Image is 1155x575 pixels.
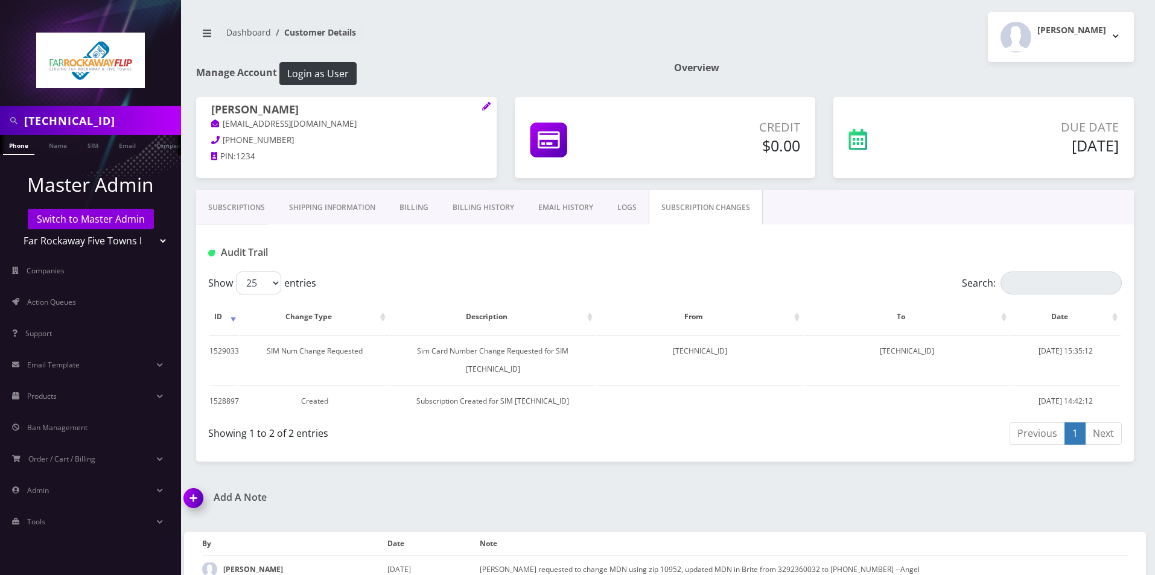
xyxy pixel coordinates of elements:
button: [PERSON_NAME] [988,12,1134,62]
td: 1528897 [209,386,239,416]
a: Switch to Master Admin [28,209,154,229]
h1: Audit Trail [208,247,501,258]
th: Date [387,532,480,555]
strong: [PERSON_NAME] [223,564,283,574]
h2: [PERSON_NAME] [1037,25,1106,36]
h5: [DATE] [944,136,1119,154]
a: SUBSCRIPTION CHANGES [649,190,763,225]
a: Name [43,135,73,154]
span: [PHONE_NUMBER] [223,135,294,145]
th: From: activate to sort column ascending [597,299,803,334]
button: Login as User [279,62,357,85]
td: SIM Num Change Requested [240,335,389,384]
a: EMAIL HISTORY [526,190,605,225]
th: ID: activate to sort column ascending [209,299,239,334]
a: Company [150,135,191,154]
a: Phone [3,135,34,155]
img: Audit Trail [208,250,215,256]
nav: breadcrumb [196,20,656,54]
input: Search in Company [24,109,178,132]
td: [DATE] 15:35:12 [1011,335,1121,384]
a: Email [113,135,142,154]
td: 1529033 [209,335,239,384]
th: By [202,532,387,555]
a: Shipping Information [277,190,387,225]
input: Search: [1001,272,1122,294]
a: Dashboard [226,27,271,38]
th: To: activate to sort column ascending [804,299,1010,334]
td: [TECHNICAL_ID] [804,335,1010,384]
td: Sim Card Number Change Requested for SIM [TECHNICAL_ID] [390,335,596,384]
p: Due Date [944,118,1119,136]
span: Companies [27,265,65,276]
img: Far Rockaway Five Towns Flip [36,33,145,88]
td: [TECHNICAL_ID] [597,335,803,384]
td: [DATE] 14:42:12 [1011,386,1121,416]
a: LOGS [605,190,649,225]
h5: $0.00 [650,136,800,154]
span: Support [25,328,52,338]
td: Created [240,386,389,416]
h1: [PERSON_NAME] [211,103,482,118]
span: Action Queues [27,297,76,307]
a: [EMAIL_ADDRESS][DOMAIN_NAME] [211,118,357,130]
th: Note [480,532,1128,555]
li: Customer Details [271,26,356,39]
a: Login as User [277,66,357,79]
span: Order / Cart / Billing [28,454,95,464]
div: Showing 1 to 2 of 2 entries [208,421,656,440]
td: Subscription Created for SIM [TECHNICAL_ID] [390,386,596,416]
a: Billing [387,190,441,225]
a: Billing History [441,190,526,225]
a: Next [1085,422,1122,445]
label: Show entries [208,272,316,294]
h1: Overview [674,62,1134,74]
a: SIM [81,135,104,154]
a: PIN: [211,151,236,163]
span: Admin [27,485,49,495]
span: Tools [27,516,45,527]
th: Date: activate to sort column ascending [1011,299,1121,334]
a: Subscriptions [196,190,277,225]
th: Change Type: activate to sort column ascending [240,299,389,334]
span: Email Template [27,360,80,370]
span: Products [27,391,57,401]
th: Description: activate to sort column ascending [390,299,596,334]
span: Ban Management [27,422,87,433]
span: 1234 [236,151,255,162]
a: 1 [1064,422,1086,445]
h1: Manage Account [196,62,656,85]
select: Showentries [236,272,281,294]
a: Previous [1010,422,1065,445]
p: Credit [650,118,800,136]
label: Search: [962,272,1122,294]
a: Add A Note [184,492,656,503]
